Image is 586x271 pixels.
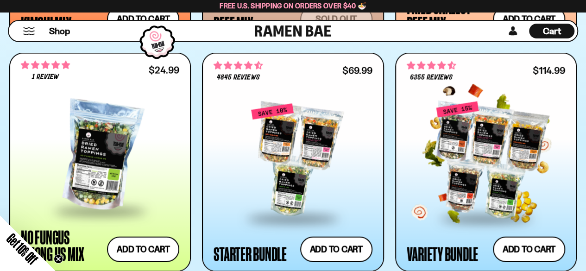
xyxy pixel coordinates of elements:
[543,25,561,37] span: Cart
[529,21,574,41] a: Cart
[49,25,70,38] span: Shop
[4,231,40,267] span: Get 10% Off
[214,60,263,72] span: 4.71 stars
[217,74,259,82] span: 4845 reviews
[54,254,63,264] button: Close teaser
[32,74,59,81] span: 1 review
[49,24,70,38] a: Shop
[21,59,70,71] span: 5.00 stars
[21,229,102,262] div: No Fungus Among Us Mix
[23,27,35,35] button: Mobile Menu Trigger
[533,66,565,75] div: $114.99
[107,237,179,262] button: Add to cart
[214,246,287,262] div: Starter Bundle
[149,66,179,75] div: $24.99
[407,60,456,72] span: 4.63 stars
[300,237,372,262] button: Add to cart
[493,237,565,262] button: Add to cart
[407,246,479,262] div: Variety Bundle
[220,1,366,10] span: Free U.S. Shipping on Orders over $40 🍜
[410,74,453,82] span: 6355 reviews
[342,66,372,75] div: $69.99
